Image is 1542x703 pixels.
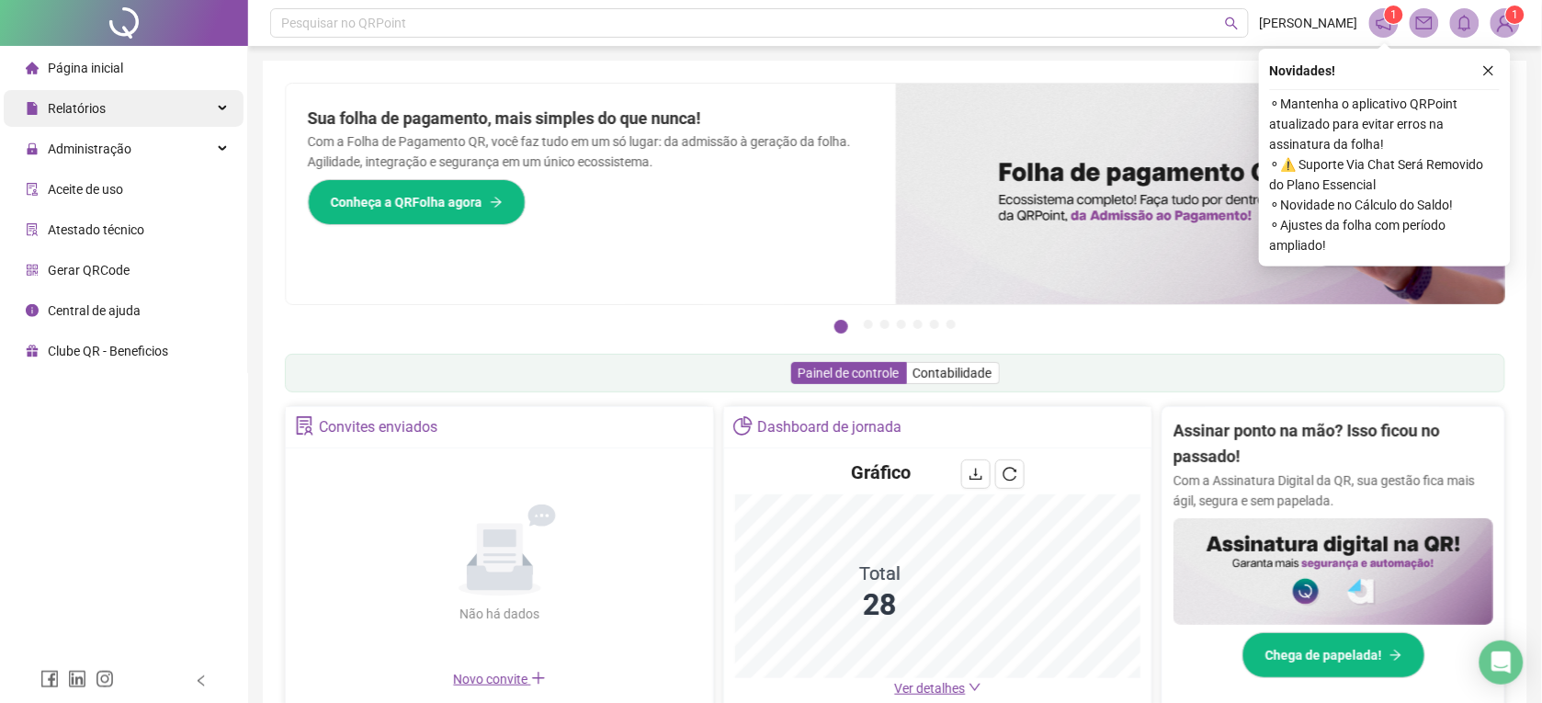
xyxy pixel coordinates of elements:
span: ⚬ Mantenha o aplicativo QRPoint atualizado para evitar erros na assinatura da folha! [1270,94,1500,154]
span: facebook [40,670,59,688]
button: Conheça a QRFolha agora [308,179,526,225]
button: Chega de papelada! [1242,632,1425,678]
sup: 1 [1385,6,1403,24]
span: left [195,675,208,687]
span: pie-chart [733,416,753,436]
span: Contabilidade [913,366,992,380]
span: ⚬ ⚠️ Suporte Via Chat Será Removido do Plano Essencial [1270,154,1500,195]
div: Open Intercom Messenger [1480,641,1524,685]
span: gift [26,345,39,357]
span: 1 [1513,8,1519,21]
span: Novidades ! [1270,61,1336,81]
span: search [1225,17,1239,30]
span: plus [531,671,546,686]
button: 4 [897,320,906,329]
img: banner%2F8d14a306-6205-4263-8e5b-06e9a85ad873.png [896,84,1506,304]
span: 1 [1391,8,1398,21]
button: 2 [864,320,873,329]
span: solution [295,416,314,436]
span: mail [1416,15,1433,31]
span: close [1482,64,1495,77]
span: Aceite de uso [48,182,123,197]
span: Central de ajuda [48,303,141,318]
span: lock [26,142,39,155]
span: [PERSON_NAME] [1260,13,1358,33]
span: info-circle [26,304,39,317]
span: solution [26,223,39,236]
span: Administração [48,142,131,156]
span: down [969,681,981,694]
h2: Assinar ponto na mão? Isso ficou no passado! [1174,418,1493,471]
span: Painel de controle [799,366,900,380]
span: Chega de papelada! [1265,645,1382,665]
span: instagram [96,670,114,688]
div: Convites enviados [319,412,437,443]
a: Ver detalhes down [895,681,981,696]
span: qrcode [26,264,39,277]
sup: Atualize o seu contato no menu Meus Dados [1506,6,1525,24]
span: Página inicial [48,61,123,75]
span: audit [26,183,39,196]
span: ⚬ Ajustes da folha com período ampliado! [1270,215,1500,255]
h2: Sua folha de pagamento, mais simples do que nunca! [308,106,874,131]
span: Conheça a QRFolha agora [331,192,482,212]
button: 1 [834,320,848,334]
span: Ver detalhes [895,681,966,696]
button: 7 [947,320,956,329]
img: 92721 [1491,9,1519,37]
button: 6 [930,320,939,329]
span: reload [1003,467,1017,482]
span: arrow-right [490,196,503,209]
img: banner%2F02c71560-61a6-44d4-94b9-c8ab97240462.png [1174,518,1493,625]
div: Não há dados [415,604,584,624]
div: Dashboard de jornada [757,412,901,443]
p: Com a Folha de Pagamento QR, você faz tudo em um só lugar: da admissão à geração da folha. Agilid... [308,131,874,172]
span: Atestado técnico [48,222,144,237]
span: ⚬ Novidade no Cálculo do Saldo! [1270,195,1500,215]
span: arrow-right [1389,649,1402,662]
span: download [969,467,983,482]
span: home [26,62,39,74]
h4: Gráfico [851,459,911,485]
span: Relatórios [48,101,106,116]
span: file [26,102,39,115]
button: 5 [913,320,923,329]
span: notification [1376,15,1392,31]
p: Com a Assinatura Digital da QR, sua gestão fica mais ágil, segura e sem papelada. [1174,471,1493,511]
span: Novo convite [454,672,546,686]
span: bell [1457,15,1473,31]
span: Gerar QRCode [48,263,130,278]
button: 3 [880,320,890,329]
span: linkedin [68,670,86,688]
span: Clube QR - Beneficios [48,344,168,358]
